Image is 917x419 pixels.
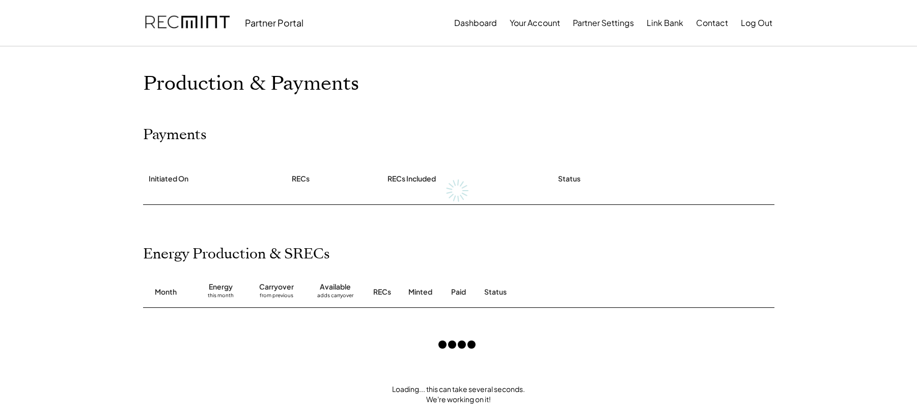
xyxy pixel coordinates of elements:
button: Partner Settings [573,13,634,33]
div: Month [155,287,177,297]
div: this month [208,292,234,302]
div: RECs [373,287,391,297]
div: from previous [260,292,293,302]
div: Available [320,282,351,292]
div: Status [484,287,657,297]
h2: Energy Production & SRECs [143,246,330,263]
div: Partner Portal [245,17,303,29]
img: recmint-logotype%403x.png [145,6,230,40]
div: Paid [451,287,466,297]
h2: Payments [143,126,207,144]
button: Link Bank [647,13,683,33]
div: Status [558,174,580,184]
div: adds carryover [317,292,353,302]
div: Initiated On [149,174,188,184]
div: Minted [408,287,432,297]
button: Log Out [741,13,772,33]
div: RECs Included [387,174,436,184]
div: Energy [209,282,233,292]
h1: Production & Payments [143,72,774,96]
div: RECs [292,174,310,184]
button: Contact [696,13,728,33]
button: Your Account [510,13,560,33]
div: Loading... this can take several seconds. We're working on it! [133,384,785,404]
button: Dashboard [454,13,497,33]
div: Carryover [259,282,294,292]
